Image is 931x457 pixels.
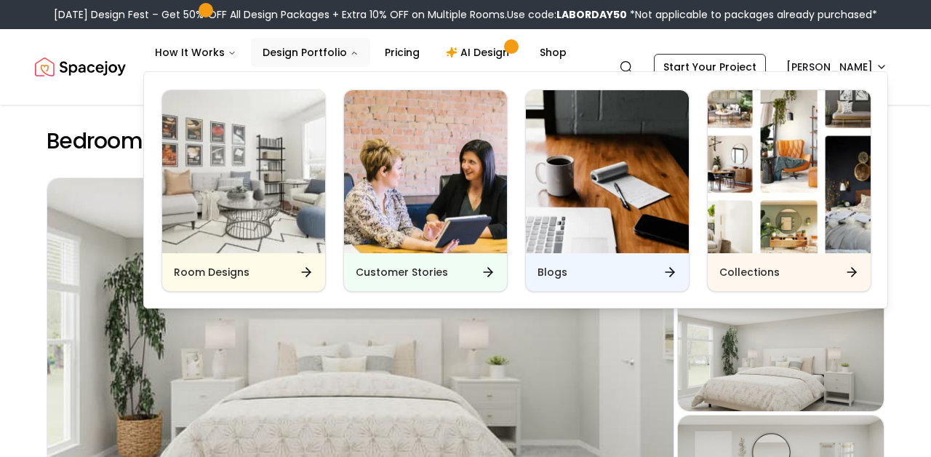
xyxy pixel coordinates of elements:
[654,54,766,80] a: Start Your Project
[556,7,627,22] b: LABORDAY50
[343,90,508,292] a: Customer StoriesCustomer Stories
[162,90,325,253] img: Room Designs
[627,7,877,22] span: *Not applicable to packages already purchased*
[434,38,525,67] a: AI Design
[35,52,126,82] a: Spacejoy
[344,90,507,253] img: Customer Stories
[35,52,126,82] img: Spacejoy Logo
[35,29,896,105] nav: Global
[778,54,896,80] button: [PERSON_NAME]
[47,128,884,154] h2: Bedroom Modern Elegant with Neutral Colors
[507,7,627,22] span: Use code:
[143,38,248,67] button: How It Works
[719,265,780,279] h6: Collections
[251,38,370,67] button: Design Portfolio
[526,90,689,253] img: Blogs
[538,265,567,279] h6: Blogs
[54,7,877,22] div: [DATE] Design Fest – Get 50% OFF All Design Packages + Extra 10% OFF on Multiple Rooms.
[528,38,578,67] a: Shop
[174,265,249,279] h6: Room Designs
[707,90,871,292] a: CollectionsCollections
[356,265,448,279] h6: Customer Stories
[708,90,871,253] img: Collections
[143,38,578,67] nav: Main
[144,72,889,309] div: Design Portfolio
[525,90,690,292] a: BlogsBlogs
[373,38,431,67] a: Pricing
[161,90,326,292] a: Room DesignsRoom Designs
